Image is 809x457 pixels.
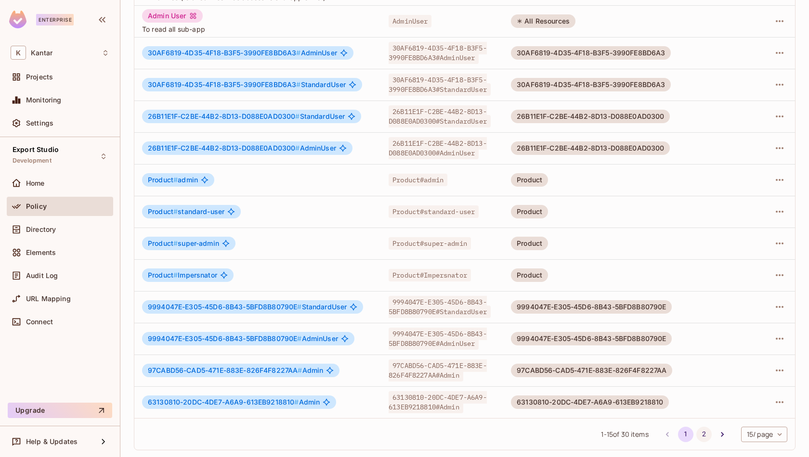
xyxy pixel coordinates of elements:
[148,81,346,89] span: StandardUser
[26,226,56,233] span: Directory
[658,427,731,442] nav: pagination navigation
[26,295,71,303] span: URL Mapping
[389,296,491,318] span: 9994047E-E305-45D6-8B43-5BFD8B80790E#StandardUser
[148,176,198,184] span: admin
[173,207,178,216] span: #
[148,240,219,247] span: super-admin
[9,11,26,28] img: SReyMgAAAABJRU5ErkJggg==
[601,429,648,440] span: 1 - 15 of 30 items
[148,334,302,343] span: 9994047E-E305-45D6-8B43-5BFD8B80790E
[511,300,672,314] div: 9994047E-E305-45D6-8B43-5BFD8B80790E
[148,366,302,374] span: 97CABD56-CAD5-471E-883E-826F4F8227AA
[148,271,217,279] span: Impersnator
[13,146,59,153] span: Export Studio
[511,205,548,218] div: Product
[511,268,548,282] div: Product
[389,15,431,27] span: AdminUser
[148,271,178,279] span: Product
[148,144,300,152] span: 26B11E1F-C2BE-44B2-8D13-D088E0AD0300
[511,364,672,377] div: 97CABD56-CAD5-471E-883E-826F4F8227AA
[296,80,300,89] span: #
[148,176,178,184] span: Product
[26,96,62,104] span: Monitoring
[148,335,338,343] span: AdminUser
[389,391,487,413] span: 63130810-20DC-4DE7-A6A9-613EB9218810#Admin
[511,237,548,250] div: Product
[26,272,58,279] span: Audit Log
[511,110,670,123] div: 26B11E1F-C2BE-44B2-8D13-D088E0AD0300
[297,334,301,343] span: #
[36,14,74,25] div: Enterprise
[148,208,224,216] span: standard-user
[511,395,669,409] div: 63130810-20DC-4DE7-A6A9-613EB9218810
[8,403,112,418] button: Upgrade
[148,303,347,311] span: StandardUser
[142,25,373,34] span: To read all sub-app
[148,207,178,216] span: Product
[511,46,671,60] div: 30AF6819-4D35-4F18-B3F5-3990FE8BD6A3
[389,237,471,250] span: Product#super-admin
[389,42,487,64] span: 30AF6819-4D35-4F18-B3F5-3990FE8BD6A3#AdminUser
[511,332,672,345] div: 9994047E-E305-45D6-8B43-5BFD8B80790E
[13,157,52,165] span: Development
[26,119,53,127] span: Settings
[511,141,670,155] div: 26B11E1F-C2BE-44B2-8D13-D088E0AD0300
[173,176,178,184] span: #
[741,427,787,442] div: 15 / page
[148,49,301,57] span: 30AF6819-4D35-4F18-B3F5-3990FE8BD6A3
[148,367,323,374] span: Admin
[389,269,471,281] span: Product#Impersnator
[389,359,487,381] span: 97CABD56-CAD5-471E-883E-826F4F8227AA#Admin
[298,366,302,374] span: #
[148,144,336,152] span: AdminUser
[389,174,447,186] span: Product#admin
[296,49,300,57] span: #
[26,249,56,256] span: Elements
[295,144,300,152] span: #
[148,398,299,406] span: 63130810-20DC-4DE7-A6A9-613EB9218810
[148,112,300,120] span: 26B11E1F-C2BE-44B2-8D13-D088E0AD0300
[148,113,345,120] span: StandardUser
[148,80,301,89] span: 30AF6819-4D35-4F18-B3F5-3990FE8BD6A3
[26,179,45,187] span: Home
[148,398,320,406] span: Admin
[696,427,712,442] button: Go to page 2
[389,205,479,218] span: Product#standard-user
[26,203,47,210] span: Policy
[11,46,26,60] span: K
[294,398,299,406] span: #
[31,49,52,57] span: Workspace: Kantar
[26,73,53,81] span: Projects
[715,427,730,442] button: Go to next page
[142,9,203,23] div: Admin User
[297,303,301,311] span: #
[148,49,337,57] span: AdminUser
[295,112,300,120] span: #
[389,137,487,159] span: 26B11E1F-C2BE-44B2-8D13-D088E0AD0300#AdminUser
[173,239,178,247] span: #
[148,239,178,247] span: Product
[389,74,491,96] span: 30AF6819-4D35-4F18-B3F5-3990FE8BD6A3#StandardUser
[678,427,693,442] button: page 1
[173,271,178,279] span: #
[389,105,491,127] span: 26B11E1F-C2BE-44B2-8D13-D088E0AD0300#StandardUser
[389,328,487,350] span: 9994047E-E305-45D6-8B43-5BFD8B80790E#AdminUser
[26,438,78,445] span: Help & Updates
[511,78,671,91] div: 30AF6819-4D35-4F18-B3F5-3990FE8BD6A3
[511,14,575,28] div: All Resources
[26,318,53,326] span: Connect
[148,303,302,311] span: 9994047E-E305-45D6-8B43-5BFD8B80790E
[511,173,548,187] div: Product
